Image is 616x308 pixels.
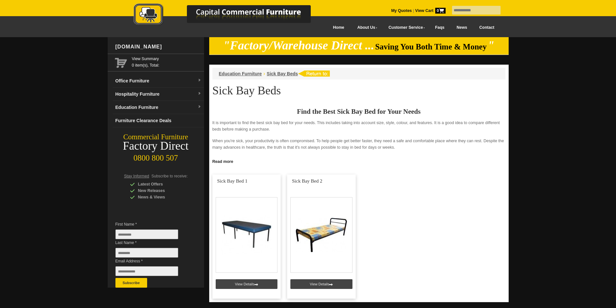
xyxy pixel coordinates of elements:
[209,157,509,165] a: Click to read more
[223,39,374,52] em: "Factory/Warehouse Direct ...
[297,108,420,115] strong: Find the Best Sick Bay Bed for Your Needs
[115,266,178,276] input: Email Address *
[381,20,429,35] a: Customer Service
[124,174,149,178] span: Stay Informed
[198,92,201,96] img: dropdown
[130,194,191,200] div: News & Views
[113,74,204,88] a: Office Furnituredropdown
[212,84,505,97] h1: Sick Bay Beds
[115,239,188,246] span: Last Name *
[212,138,505,151] p: When you're sick, your productivity is often compromised. To help people get better faster, they ...
[108,142,204,151] div: Factory Direct
[198,79,201,82] img: dropdown
[212,156,505,169] p: Some people need a break from time to time and employers have their own needs too. Which is why e...
[264,70,265,77] li: ›
[151,174,188,178] span: Subscribe to receive:
[113,37,204,57] div: [DOMAIN_NAME]
[116,3,342,27] img: Capital Commercial Furniture Logo
[113,114,204,127] a: Furniture Clearance Deals
[429,20,451,35] a: Faqs
[219,71,262,76] a: Education Furniture
[488,39,494,52] em: "
[115,221,188,228] span: First Name *
[450,20,473,35] a: News
[198,105,201,109] img: dropdown
[115,258,188,264] span: Email Address *
[115,278,147,288] button: Subscribe
[473,20,500,35] a: Contact
[435,8,446,14] span: 0
[108,133,204,142] div: Commercial Furniture
[108,150,204,163] div: 0800 800 507
[267,71,298,76] a: Sick Bay Beds
[391,8,412,13] a: My Quotes
[130,187,191,194] div: New Releases
[414,8,445,13] a: View Cart0
[350,20,381,35] a: About Us
[132,56,201,62] a: View Summary
[115,229,178,239] input: First Name *
[113,101,204,114] a: Education Furnituredropdown
[132,56,201,68] span: 0 item(s), Total:
[116,3,342,29] a: Capital Commercial Furniture Logo
[415,8,446,13] strong: View Cart
[130,181,191,187] div: Latest Offers
[298,70,330,77] img: return to
[212,120,505,133] p: It is important to find the best sick bay bed for your needs. This includes taking into account s...
[113,88,204,101] a: Hospitality Furnituredropdown
[375,42,487,51] span: Saving You Both Time & Money
[115,248,178,258] input: Last Name *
